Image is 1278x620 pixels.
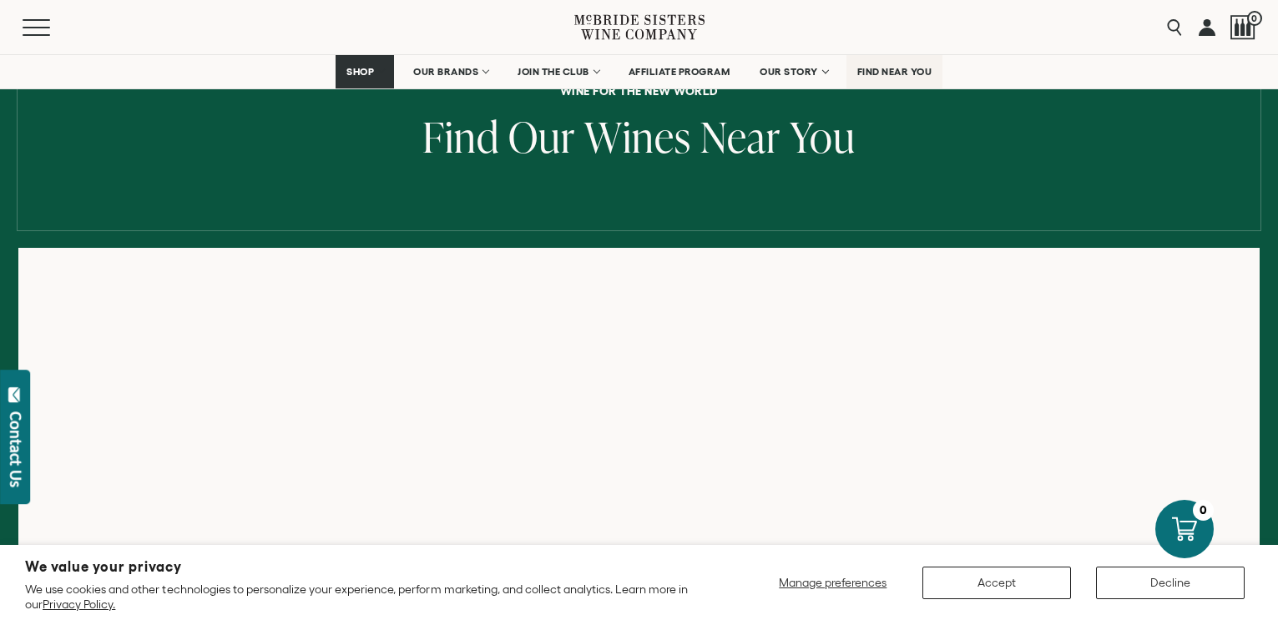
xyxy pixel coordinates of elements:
p: We use cookies and other technologies to personalize your experience, perform marketing, and coll... [25,582,707,612]
h2: We value your privacy [25,560,707,574]
button: Accept [922,567,1071,599]
span: Near [700,108,780,165]
button: Manage preferences [769,567,897,599]
span: JOIN THE CLUB [518,66,589,78]
span: AFFILIATE PROGRAM [629,66,730,78]
a: OUR STORY [749,55,838,88]
div: Contact Us [8,411,24,487]
span: OUR BRANDS [413,66,478,78]
span: OUR STORY [760,66,818,78]
div: 0 [1193,500,1214,521]
a: Privacy Policy. [43,597,115,611]
span: Our [508,108,575,165]
button: Decline [1096,567,1245,599]
a: AFFILIATE PROGRAM [618,55,741,88]
a: JOIN THE CLUB [507,55,609,88]
span: SHOP [346,66,375,78]
span: Find [422,108,499,165]
span: Wines [584,108,691,165]
button: Mobile Menu Trigger [23,19,83,36]
a: OUR BRANDS [402,55,498,88]
a: SHOP [336,55,394,88]
span: Manage preferences [779,576,887,589]
span: FIND NEAR YOU [857,66,932,78]
span: 0 [1247,11,1262,26]
span: You [790,108,856,165]
a: FIND NEAR YOU [846,55,943,88]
